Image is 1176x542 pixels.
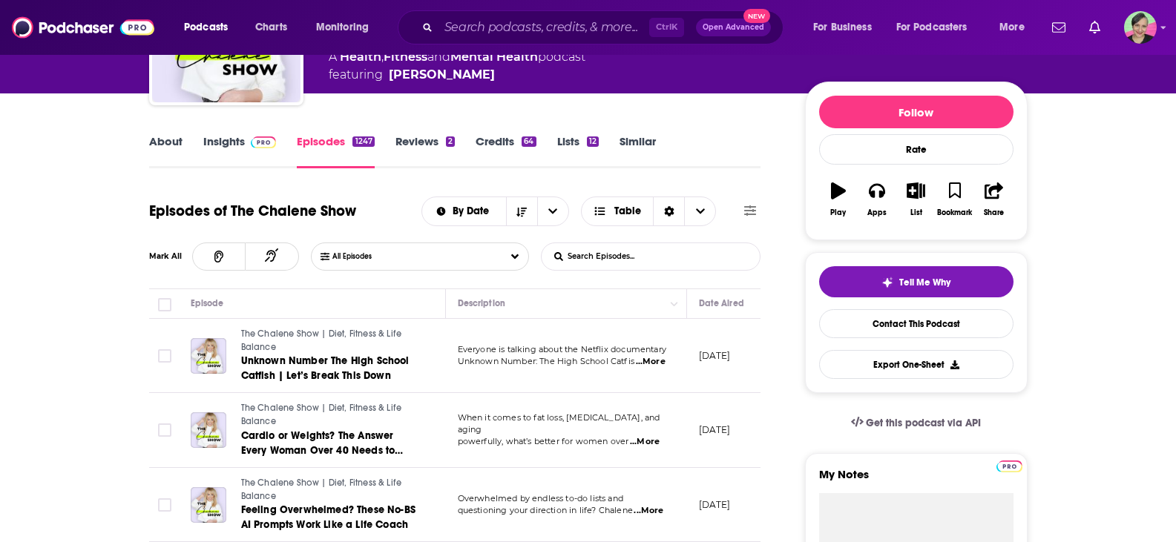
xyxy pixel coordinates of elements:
h2: Choose List sort [421,196,569,226]
button: Open AdvancedNew [696,19,771,36]
span: ...More [634,505,663,517]
span: Get this podcast via API [866,417,981,429]
span: and [427,50,450,64]
span: Cardio or Weights? The Answer Every Woman Over 40 Needs to Hear w/ Expert [PERSON_NAME] [241,429,404,472]
span: The Chalene Show | Diet, Fitness & Life Balance [241,477,402,501]
a: Unknown Number The High School Catfish | Let’s Break This Down [241,354,419,383]
button: Choose View [581,196,717,226]
button: Play [819,173,858,226]
button: Show profile menu [1124,11,1157,44]
button: Choose List Listened [311,242,529,271]
a: The Chalene Show | Diet, Fitness & Life Balance [241,402,419,428]
span: Unknown Number: The High School Catfis [458,356,635,366]
span: Everyone is talking about the Netflix documentary [458,344,666,354]
a: Show notifications dropdown [1046,15,1071,40]
p: [DATE] [699,498,731,511]
div: Date Aired [699,294,744,312]
button: Export One-Sheet [819,350,1014,379]
div: Episode [191,294,224,312]
a: Similar [620,134,656,168]
span: More [999,17,1025,38]
span: powerfully, what’s better for women over [458,436,629,446]
a: Mental Health [450,50,538,64]
span: ...More [630,436,660,448]
div: Bookmark [937,208,972,217]
span: Charts [255,17,287,38]
img: tell me why sparkle [881,277,893,288]
span: For Business [813,17,872,38]
a: Fitness [384,50,427,64]
span: Overwhelmed by endless to-do lists and [458,493,624,503]
img: Podchaser Pro [996,460,1022,472]
span: Toggle select row [158,498,171,512]
button: open menu [174,16,247,39]
img: Podchaser Pro [251,136,277,148]
div: Rate [819,134,1014,165]
button: open menu [803,16,890,39]
a: Cardio or Weights? The Answer Every Woman Over 40 Needs to Hear w/ Expert [PERSON_NAME] [241,429,419,458]
button: open menu [989,16,1043,39]
button: open menu [306,16,388,39]
a: The Chalene Show | Diet, Fitness & Life Balance [241,477,419,503]
a: Episodes1247 [297,134,374,168]
span: When it comes to fat loss, [MEDICAL_DATA], and aging [458,412,660,434]
div: 12 [587,136,599,147]
a: Chalene Johnson [389,66,495,84]
div: Share [984,208,1004,217]
img: User Profile [1124,11,1157,44]
a: InsightsPodchaser Pro [203,134,277,168]
img: Podchaser - Follow, Share and Rate Podcasts [12,13,154,42]
div: 2 [446,136,455,147]
div: 64 [522,136,536,147]
button: open menu [887,16,989,39]
span: Feeling Overwhelmed? These No-BS AI Prompts Work Like a Life Coach [241,503,415,531]
input: Search podcasts, credits, & more... [438,16,649,39]
p: [DATE] [699,349,731,362]
button: Sort Direction [506,197,537,225]
a: Contact This Podcast [819,309,1014,338]
span: New [743,9,770,23]
span: Tell Me Why [899,277,950,288]
span: Unknown Number The High School Catfish | Let’s Break This Down [241,354,410,382]
a: Show notifications dropdown [1083,15,1106,40]
button: Apps [858,173,896,226]
button: Share [974,173,1013,226]
p: [DATE] [699,423,731,436]
label: My Notes [819,467,1014,493]
span: Ctrl K [649,18,684,37]
div: List [910,208,922,217]
button: Follow [819,96,1014,128]
div: Apps [867,208,887,217]
h1: Episodes of The Chalene Show [149,202,356,220]
span: ...More [636,356,666,368]
span: By Date [453,206,494,217]
a: Charts [246,16,296,39]
div: Search podcasts, credits, & more... [412,10,798,44]
a: Health [340,50,381,64]
button: open menu [537,197,568,225]
span: Table [614,206,641,217]
span: All Episodes [332,252,401,261]
span: Toggle select row [158,349,171,363]
span: , [381,50,384,64]
div: Description [458,294,505,312]
button: Bookmark [936,173,974,226]
span: Podcasts [184,17,228,38]
span: The Chalene Show | Diet, Fitness & Life Balance [241,328,402,352]
span: Logged in as LizDVictoryBelt [1124,11,1157,44]
a: Reviews2 [395,134,455,168]
span: featuring [329,66,585,84]
a: Lists12 [557,134,599,168]
span: Toggle select row [158,423,171,437]
a: Feeling Overwhelmed? These No-BS AI Prompts Work Like a Life Coach [241,503,419,532]
span: For Podcasters [896,17,968,38]
div: A podcast [329,48,585,84]
button: open menu [422,206,506,217]
a: Pro website [996,458,1022,472]
button: Column Actions [666,295,683,313]
button: List [896,173,935,226]
div: Sort Direction [653,197,684,225]
span: questioning your direction in life? Chalene [458,505,633,515]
